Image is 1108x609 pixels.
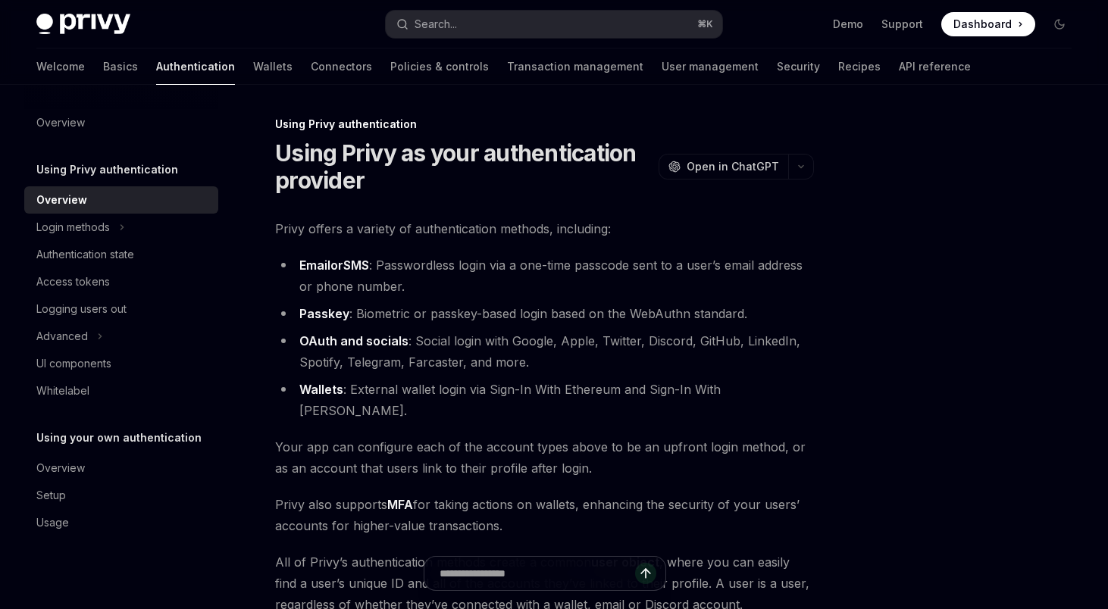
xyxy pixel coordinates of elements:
span: Your app can configure each of the account types above to be an upfront login method, or as an ac... [275,436,814,479]
span: Privy also supports for taking actions on wallets, enhancing the security of your users’ accounts... [275,494,814,536]
a: Access tokens [24,268,218,295]
h5: Using your own authentication [36,429,202,447]
li: : Passwordless login via a one-time passcode sent to a user’s email address or phone number. [275,255,814,297]
a: Wallets [253,48,293,85]
a: Usage [24,509,218,536]
a: Overview [24,186,218,214]
a: Support [881,17,923,32]
a: SMS [343,258,369,273]
a: Wallets [299,382,343,398]
strong: or [299,258,369,273]
div: Overview [36,114,85,132]
a: Transaction management [507,48,643,85]
div: Advanced [36,327,88,345]
div: Overview [36,459,85,477]
span: Privy offers a variety of authentication methods, including: [275,218,814,239]
a: MFA [387,497,413,513]
a: User management [662,48,759,85]
input: Ask a question... [440,557,635,590]
div: Authentication state [36,245,134,264]
li: : Social login with Google, Apple, Twitter, Discord, GitHub, LinkedIn, Spotify, Telegram, Farcast... [275,330,814,373]
a: OAuth and socials [299,333,408,349]
button: Open in ChatGPT [659,154,788,180]
div: Using Privy authentication [275,117,814,132]
button: Toggle dark mode [1047,12,1072,36]
div: UI components [36,354,111,373]
a: Authentication state [24,241,218,268]
a: Whitelabel [24,377,218,404]
div: Logging users out [36,300,127,318]
button: Toggle Advanced section [24,323,218,350]
a: API reference [899,48,971,85]
div: Usage [36,514,69,532]
div: Access tokens [36,273,110,291]
li: : Biometric or passkey-based login based on the WebAuthn standard. [275,303,814,324]
button: Send message [635,563,656,584]
a: Connectors [311,48,372,85]
a: Authentication [156,48,235,85]
a: Welcome [36,48,85,85]
a: Setup [24,482,218,509]
a: Demo [833,17,863,32]
a: UI components [24,350,218,377]
div: Login methods [36,218,110,236]
a: Basics [103,48,138,85]
a: Logging users out [24,295,218,323]
a: Security [777,48,820,85]
h5: Using Privy authentication [36,161,178,179]
span: ⌘ K [697,18,713,30]
a: Overview [24,109,218,136]
div: Overview [36,191,87,209]
a: Policies & controls [390,48,489,85]
button: Toggle Login methods section [24,214,218,241]
a: Passkey [299,306,349,322]
a: Overview [24,454,218,482]
a: Dashboard [941,12,1035,36]
span: Open in ChatGPT [687,159,779,174]
a: Email [299,258,330,273]
li: : External wallet login via Sign-In With Ethereum and Sign-In With [PERSON_NAME]. [275,379,814,421]
div: Setup [36,486,66,504]
img: dark logo [36,14,130,35]
h1: Using Privy as your authentication provider [275,139,653,194]
span: Dashboard [953,17,1012,32]
button: Open search [386,11,723,38]
a: Recipes [838,48,881,85]
div: Search... [415,15,457,33]
div: Whitelabel [36,382,89,400]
